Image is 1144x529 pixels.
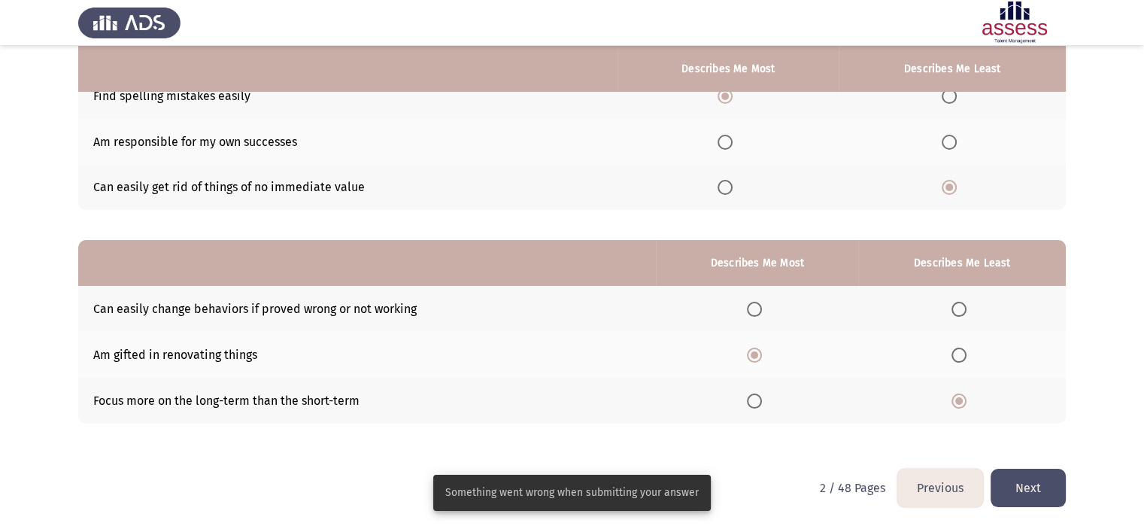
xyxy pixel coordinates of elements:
[951,393,973,407] mat-radio-group: Select an option
[942,88,963,102] mat-radio-group: Select an option
[942,134,963,148] mat-radio-group: Select an option
[951,301,973,315] mat-radio-group: Select an option
[78,165,618,211] td: Can easily get rid of things of no immediate value
[78,73,618,119] td: Find spelling mistakes easily
[78,2,181,44] img: Assess Talent Management logo
[820,481,885,495] p: 2 / 48 Pages
[718,88,739,102] mat-radio-group: Select an option
[963,2,1066,44] img: Assessment logo of Development Assessment R1 (EN/AR)
[951,347,973,361] mat-radio-group: Select an option
[78,119,618,165] td: Am responsible for my own successes
[445,485,699,500] span: Something went wrong when submitting your answer
[747,301,768,315] mat-radio-group: Select an option
[718,134,739,148] mat-radio-group: Select an option
[618,46,839,92] th: Describes Me Most
[78,332,656,378] td: Am gifted in renovating things
[78,286,656,332] td: Can easily change behaviors if proved wrong or not working
[839,46,1066,92] th: Describes Me Least
[718,180,739,194] mat-radio-group: Select an option
[78,378,656,424] td: Focus more on the long-term than the short-term
[858,240,1066,286] th: Describes Me Least
[991,469,1066,507] button: load next page
[656,240,858,286] th: Describes Me Most
[897,469,983,507] button: load previous page
[747,347,768,361] mat-radio-group: Select an option
[747,393,768,407] mat-radio-group: Select an option
[942,180,963,194] mat-radio-group: Select an option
